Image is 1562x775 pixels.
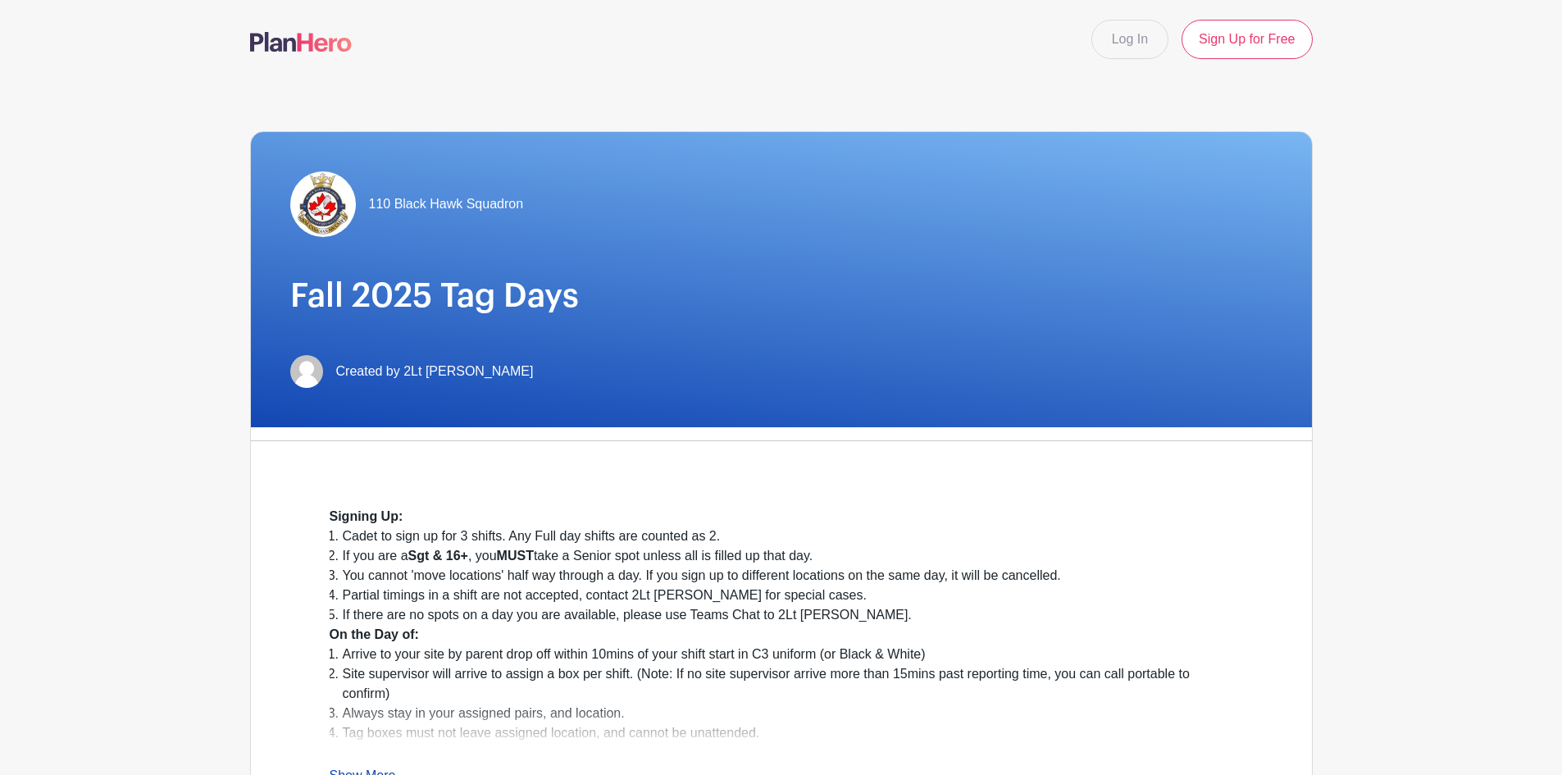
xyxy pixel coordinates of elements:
a: Log In [1091,20,1168,59]
li: Always stay in your assigned pairs, and location. [343,704,1233,723]
a: Sign Up for Free [1182,20,1312,59]
li: If you are a , you take a Senior spot unless all is filled up that day. [343,546,1233,566]
li: Partial timings in a shift are not accepted, contact 2Lt [PERSON_NAME] for special cases. [343,586,1233,605]
img: default-ce2991bfa6775e67f084385cd625a349d9dcbb7a52a09fb2fda1e96e2d18dcdb.png [290,355,323,388]
li: You must sign out with site supervisors at end of each shift. [343,743,1233,763]
strong: Signing Up: [330,509,403,523]
li: Cadet to sign up for 3 shifts. Any Full day shifts are counted as 2. [343,527,1233,546]
strong: MUST [497,549,534,563]
li: Tag boxes must not leave assigned location, and cannot be unattended. [343,723,1233,743]
li: If there are no spots on a day you are available, please use Teams Chat to 2Lt [PERSON_NAME]. [343,605,1233,625]
h1: Fall 2025 Tag Days [290,276,1273,316]
strong: Sgt & 16+ [408,549,468,563]
img: logo-507f7623f17ff9eddc593b1ce0a138ce2505c220e1c5a4e2b4648c50719b7d32.svg [250,32,352,52]
li: Arrive to your site by parent drop off within 10mins of your shift start in C3 uniform (or Black ... [343,645,1233,664]
strong: On the Day of: [330,627,419,641]
span: 110 Black Hawk Squadron [369,194,524,214]
li: Site supervisor will arrive to assign a box per shift. (Note: If no site supervisor arrive more t... [343,664,1233,704]
span: Created by 2Lt [PERSON_NAME] [336,362,534,381]
img: Sqn%20Crest.jpg [290,171,356,237]
li: You cannot 'move locations' half way through a day. If you sign up to different locations on the ... [343,566,1233,586]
